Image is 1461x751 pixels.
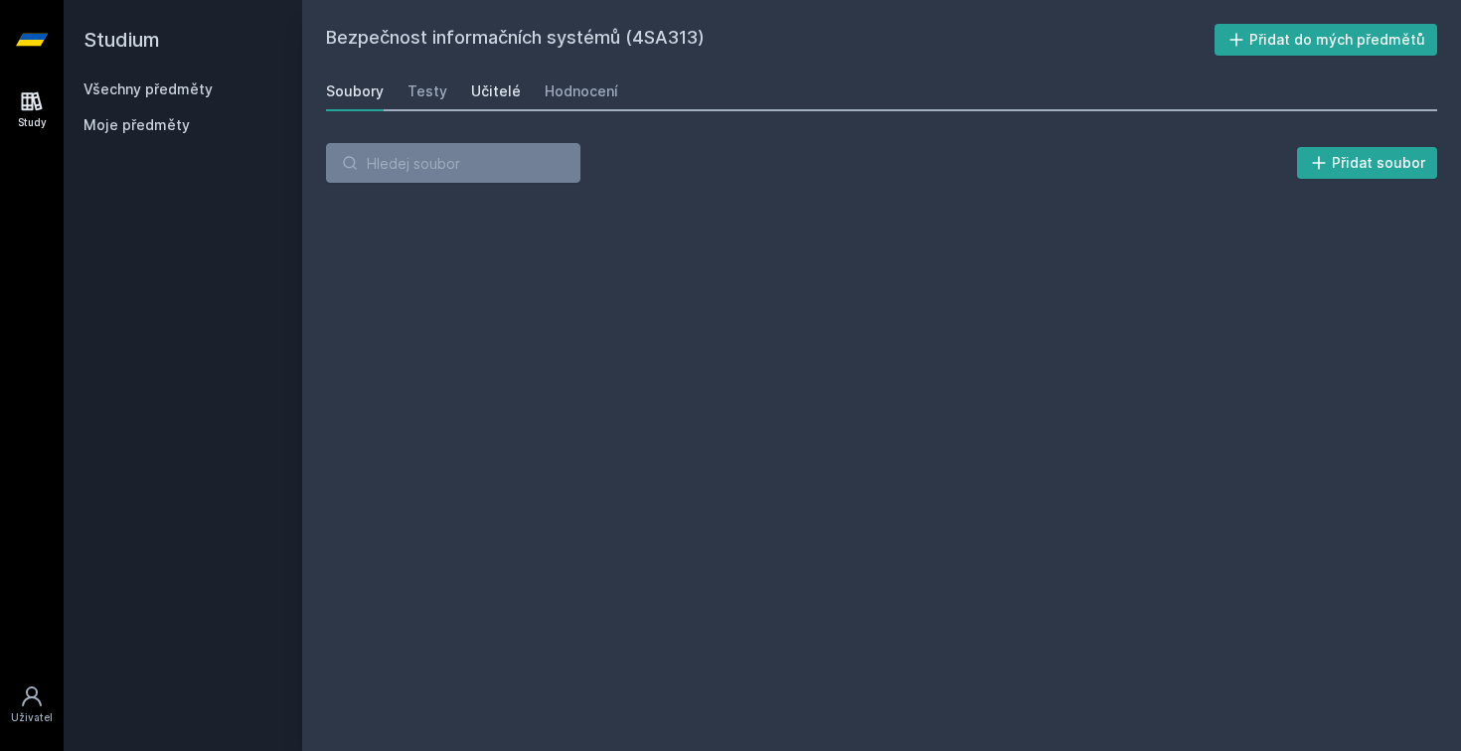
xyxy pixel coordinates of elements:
[1297,147,1438,179] button: Přidat soubor
[407,81,447,101] div: Testy
[326,72,384,111] a: Soubory
[326,143,580,183] input: Hledej soubor
[545,81,618,101] div: Hodnocení
[326,24,1215,56] h2: Bezpečnost informačních systémů (4SA313)
[83,115,190,135] span: Moje předměty
[1215,24,1438,56] button: Přidat do mých předmětů
[83,80,213,97] a: Všechny předměty
[471,81,521,101] div: Učitelé
[407,72,447,111] a: Testy
[4,79,60,140] a: Study
[471,72,521,111] a: Učitelé
[4,675,60,735] a: Uživatel
[18,115,47,130] div: Study
[545,72,618,111] a: Hodnocení
[326,81,384,101] div: Soubory
[11,710,53,725] div: Uživatel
